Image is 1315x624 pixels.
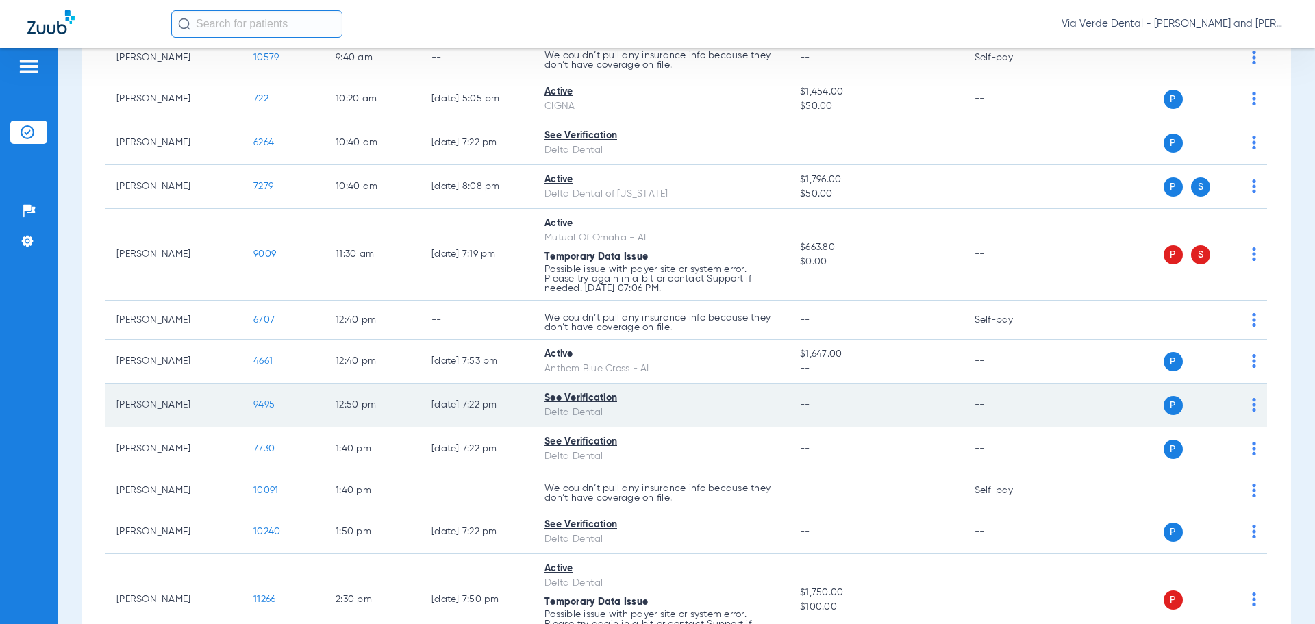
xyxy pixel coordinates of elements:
td: 1:40 PM [325,427,421,471]
span: 722 [253,94,268,103]
div: Active [544,562,778,576]
td: -- [964,77,1056,121]
input: Search for patients [171,10,342,38]
td: 1:40 PM [325,471,421,510]
span: $50.00 [800,187,952,201]
td: Self-pay [964,471,1056,510]
span: 9009 [253,249,276,259]
td: [DATE] 7:19 PM [421,209,534,301]
td: [DATE] 7:22 PM [421,121,534,165]
img: group-dot-blue.svg [1252,398,1256,412]
div: Delta Dental [544,532,778,547]
span: $0.00 [800,255,952,269]
span: -- [800,444,810,453]
td: -- [964,384,1056,427]
span: $1,796.00 [800,173,952,187]
span: $1,454.00 [800,85,952,99]
td: [PERSON_NAME] [105,209,242,301]
span: 10091 [253,486,278,495]
td: 10:40 AM [325,121,421,165]
td: Self-pay [964,301,1056,340]
span: P [1164,523,1183,542]
span: -- [800,362,952,376]
span: 9495 [253,400,275,410]
img: hamburger-icon [18,58,40,75]
span: -- [800,53,810,62]
span: P [1164,177,1183,197]
span: P [1164,245,1183,264]
span: 10240 [253,527,280,536]
td: -- [964,121,1056,165]
td: -- [964,165,1056,209]
td: [PERSON_NAME] [105,165,242,209]
img: group-dot-blue.svg [1252,51,1256,64]
img: group-dot-blue.svg [1252,592,1256,606]
td: -- [421,38,534,77]
img: Zuub Logo [27,10,75,34]
span: $100.00 [800,600,952,614]
span: P [1164,590,1183,610]
td: [PERSON_NAME] [105,384,242,427]
div: See Verification [544,518,778,532]
span: -- [800,486,810,495]
td: Self-pay [964,38,1056,77]
td: -- [964,427,1056,471]
div: Active [544,173,778,187]
span: 10579 [253,53,279,62]
td: 12:40 PM [325,340,421,384]
div: Anthem Blue Cross - AI [544,362,778,376]
td: -- [964,510,1056,554]
td: [DATE] 5:05 PM [421,77,534,121]
td: -- [964,340,1056,384]
td: 10:20 AM [325,77,421,121]
td: [PERSON_NAME] [105,510,242,554]
span: P [1164,396,1183,415]
span: S [1191,177,1210,197]
span: -- [800,527,810,536]
td: -- [421,471,534,510]
div: Delta Dental [544,143,778,158]
img: group-dot-blue.svg [1252,179,1256,193]
span: P [1164,134,1183,153]
td: -- [964,209,1056,301]
span: 11266 [253,595,275,604]
span: 6707 [253,315,275,325]
img: group-dot-blue.svg [1252,247,1256,261]
div: Active [544,85,778,99]
div: Delta Dental [544,576,778,590]
td: [PERSON_NAME] [105,471,242,510]
span: Temporary Data Issue [544,597,648,607]
img: group-dot-blue.svg [1252,525,1256,538]
img: group-dot-blue.svg [1252,136,1256,149]
td: [PERSON_NAME] [105,38,242,77]
img: group-dot-blue.svg [1252,442,1256,455]
div: Delta Dental [544,449,778,464]
img: group-dot-blue.svg [1252,313,1256,327]
img: group-dot-blue.svg [1252,484,1256,497]
div: See Verification [544,391,778,405]
span: $1,750.00 [800,586,952,600]
td: [PERSON_NAME] [105,427,242,471]
td: [DATE] 7:22 PM [421,427,534,471]
span: Temporary Data Issue [544,252,648,262]
p: We couldn’t pull any insurance info because they don’t have coverage on file. [544,313,778,332]
td: 12:50 PM [325,384,421,427]
td: -- [421,301,534,340]
td: [PERSON_NAME] [105,77,242,121]
span: $50.00 [800,99,952,114]
td: [PERSON_NAME] [105,301,242,340]
span: -- [800,138,810,147]
span: $663.80 [800,240,952,255]
span: 7730 [253,444,275,453]
td: [PERSON_NAME] [105,340,242,384]
td: 9:40 AM [325,38,421,77]
span: P [1164,90,1183,109]
div: See Verification [544,129,778,143]
td: 12:40 PM [325,301,421,340]
img: Search Icon [178,18,190,30]
span: -- [800,315,810,325]
span: -- [800,400,810,410]
td: [DATE] 7:22 PM [421,510,534,554]
p: Possible issue with payer site or system error. Please try again in a bit or contact Support if n... [544,264,778,293]
td: [DATE] 7:53 PM [421,340,534,384]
